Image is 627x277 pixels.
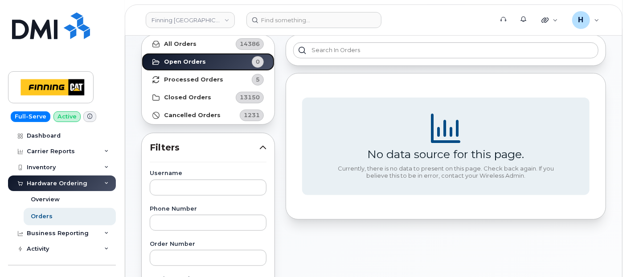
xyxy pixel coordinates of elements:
[142,71,275,89] a: Processed Orders5
[150,171,266,176] label: Username
[142,106,275,124] a: Cancelled Orders1231
[164,94,211,101] strong: Closed Orders
[335,165,557,179] div: Currently, there is no data to present on this page. Check back again. If you believe this to be ...
[256,57,260,66] span: 0
[164,58,206,65] strong: Open Orders
[578,15,584,25] span: H
[164,76,223,83] strong: Processed Orders
[368,147,525,161] div: No data source for this page.
[246,12,381,28] input: Find something...
[566,11,606,29] div: hakaur@dminc.com
[240,93,260,102] span: 13150
[150,141,259,154] span: Filters
[150,206,266,212] label: Phone Number
[164,112,221,119] strong: Cancelled Orders
[146,12,235,28] a: Finning Canada
[293,42,598,58] input: Search in orders
[142,89,275,106] a: Closed Orders13150
[142,35,275,53] a: All Orders14386
[164,41,197,48] strong: All Orders
[142,53,275,71] a: Open Orders0
[535,11,564,29] div: Quicklinks
[240,40,260,48] span: 14386
[256,75,260,84] span: 5
[244,111,260,119] span: 1231
[150,241,266,247] label: Order Number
